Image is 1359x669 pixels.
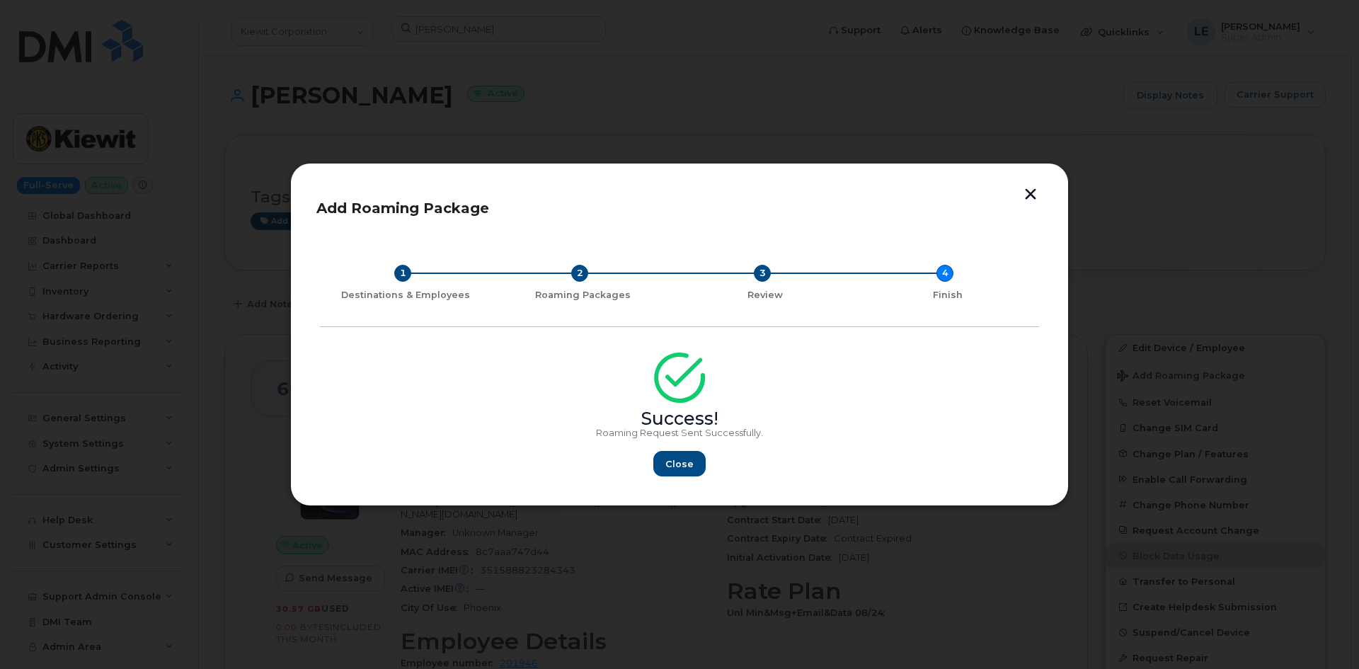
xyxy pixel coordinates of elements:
[571,265,588,282] div: 2
[497,290,668,301] div: Roaming Packages
[1297,607,1348,658] iframe: Messenger Launcher
[316,200,489,217] span: Add Roaming Package
[754,265,771,282] div: 3
[320,413,1039,425] div: Success!
[653,451,706,476] button: Close
[679,290,851,301] div: Review
[394,265,411,282] div: 1
[326,290,486,301] div: Destinations & Employees
[320,428,1039,439] p: Roaming Request Sent Successfully.
[665,457,694,471] span: Close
